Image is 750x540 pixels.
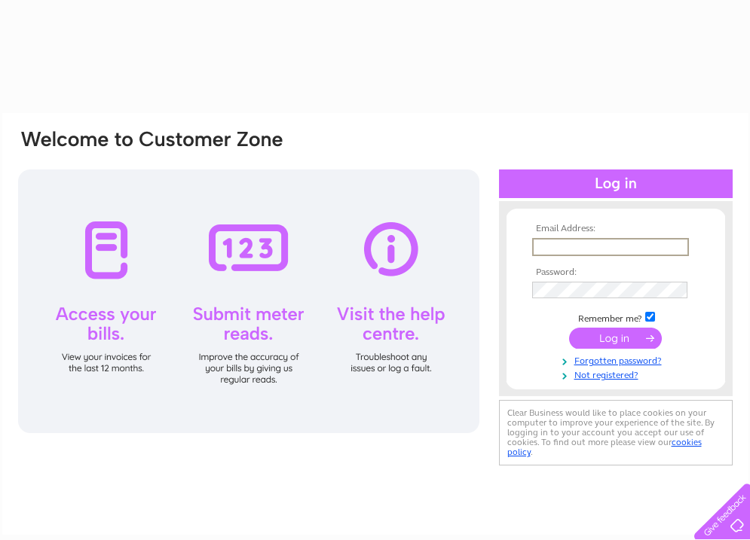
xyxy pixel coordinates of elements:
th: Email Address: [528,224,703,234]
div: Clear Business would like to place cookies on your computer to improve your experience of the sit... [499,400,733,465]
td: Remember me? [528,310,703,325]
th: Password: [528,267,703,278]
a: cookies policy [507,437,702,457]
a: Not registered? [532,367,703,381]
a: Forgotten password? [532,352,703,367]
input: Submit [569,328,662,349]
